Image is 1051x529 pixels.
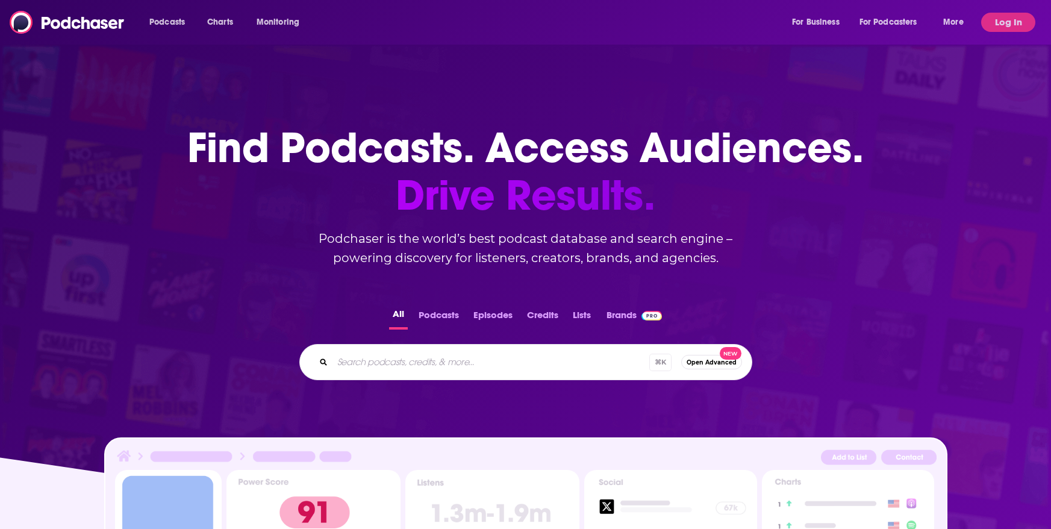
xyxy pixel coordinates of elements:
span: ⌘ K [649,354,672,371]
img: Podchaser - Follow, Share and Rate Podcasts [10,11,125,34]
h1: Find Podcasts. Access Audiences. [187,124,864,219]
div: Search podcasts, credits, & more... [299,344,752,380]
input: Search podcasts, credits, & more... [332,352,649,372]
span: Charts [207,14,233,31]
button: Open AdvancedNew [681,355,742,369]
button: open menu [935,13,979,32]
span: Drive Results. [187,172,864,219]
span: More [943,14,964,31]
button: open menu [784,13,855,32]
span: Open Advanced [687,359,737,366]
button: open menu [248,13,315,32]
span: For Podcasters [859,14,917,31]
button: Credits [523,306,562,330]
img: Podchaser Pro [641,311,663,321]
h2: Podchaser is the world’s best podcast database and search engine – powering discovery for listene... [285,229,767,268]
a: Charts [199,13,240,32]
a: BrandsPodchaser Pro [607,306,663,330]
button: Episodes [470,306,516,330]
button: open menu [141,13,201,32]
button: open menu [852,13,935,32]
span: For Business [792,14,840,31]
span: Monitoring [257,14,299,31]
button: All [389,306,408,330]
button: Log In [981,13,1035,32]
img: Podcast Insights Header [115,448,937,469]
button: Podcasts [415,306,463,330]
button: Lists [569,306,594,330]
span: Podcasts [149,14,185,31]
span: New [720,347,741,360]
